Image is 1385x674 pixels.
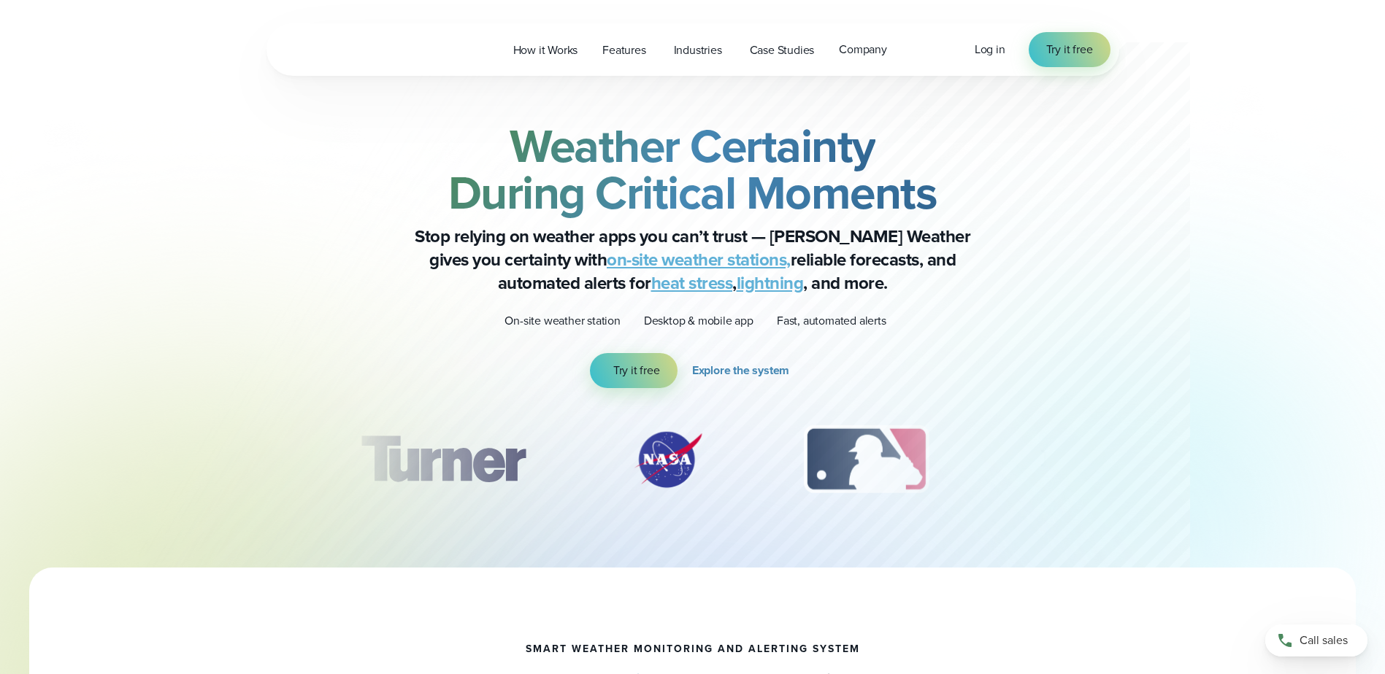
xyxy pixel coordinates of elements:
strong: Weather Certainty During Critical Moments [448,112,937,227]
span: Industries [674,42,722,59]
span: Explore the system [692,362,789,379]
a: lightning [737,270,804,296]
span: Try it free [1046,41,1093,58]
img: Turner-Construction_1.svg [339,423,546,496]
a: How it Works [501,35,591,65]
div: slideshow [339,423,1046,503]
span: Case Studies [750,42,815,59]
div: 4 of 12 [1013,423,1130,496]
p: On-site weather station [504,312,620,330]
div: 2 of 12 [617,423,719,496]
a: Log in [975,41,1005,58]
div: 1 of 12 [339,423,546,496]
a: Call sales [1265,624,1367,656]
a: heat stress [651,270,733,296]
a: on-site weather stations, [607,247,791,273]
p: Fast, automated alerts [777,312,886,330]
img: PGA.svg [1013,423,1130,496]
span: Call sales [1300,632,1348,649]
h1: smart weather monitoring and alerting system [526,643,860,655]
img: NASA.svg [617,423,719,496]
a: Try it free [1029,32,1110,67]
span: Company [839,41,887,58]
span: Try it free [613,362,660,379]
a: Case Studies [737,35,827,65]
span: Features [602,42,645,59]
div: 3 of 12 [789,423,943,496]
p: Stop relying on weather apps you can’t trust — [PERSON_NAME] Weather gives you certainty with rel... [401,225,985,295]
img: MLB.svg [789,423,943,496]
a: Explore the system [692,353,795,388]
span: How it Works [513,42,578,59]
a: Try it free [590,353,678,388]
p: Desktop & mobile app [644,312,753,330]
